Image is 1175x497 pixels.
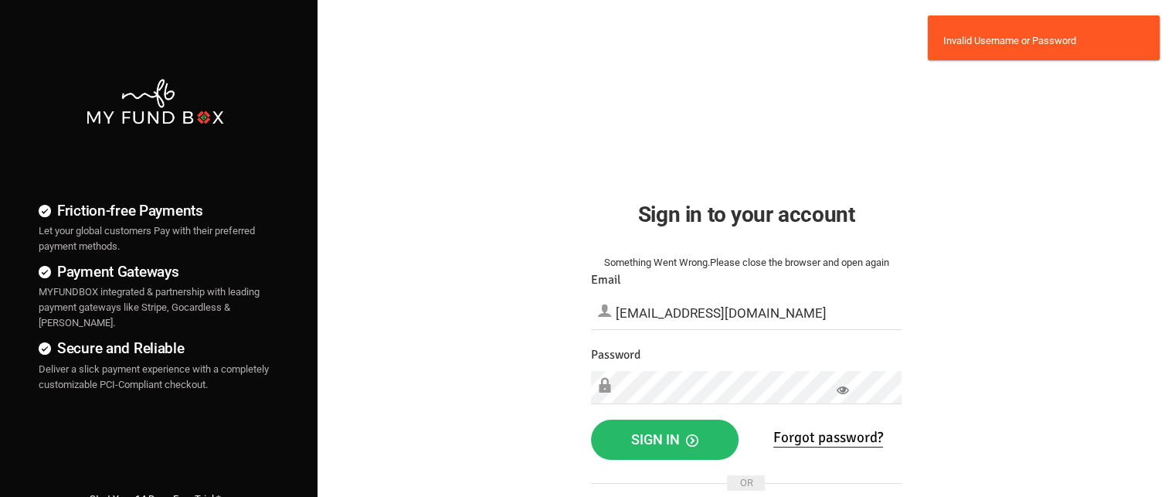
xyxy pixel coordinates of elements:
img: mfbwhite.png [85,77,225,126]
div: Invalid Username or Password [943,33,1144,49]
h2: Sign in to your account [591,198,902,231]
span: Deliver a slick payment experience with a completely customizable PCI-Compliant checkout. [39,363,269,390]
h4: Friction-free Payments [39,199,271,222]
span: Let your global customers Pay with their preferred payment methods. [39,225,255,252]
button: Sign in [591,420,739,460]
a: Forgot password? [773,428,883,448]
div: Something Went Wrong.Please close the browser and open again [591,255,902,271]
span: OR [727,475,765,491]
input: Email [591,296,902,330]
span: MYFUNDBOX integrated & partnership with leading payment gateways like Stripe, Gocardless & [PERSO... [39,286,260,328]
label: Password [591,346,640,365]
h4: Secure and Reliable [39,337,271,359]
span: Sign in [631,431,698,448]
label: Email [591,271,621,290]
h4: Payment Gateways [39,260,271,283]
